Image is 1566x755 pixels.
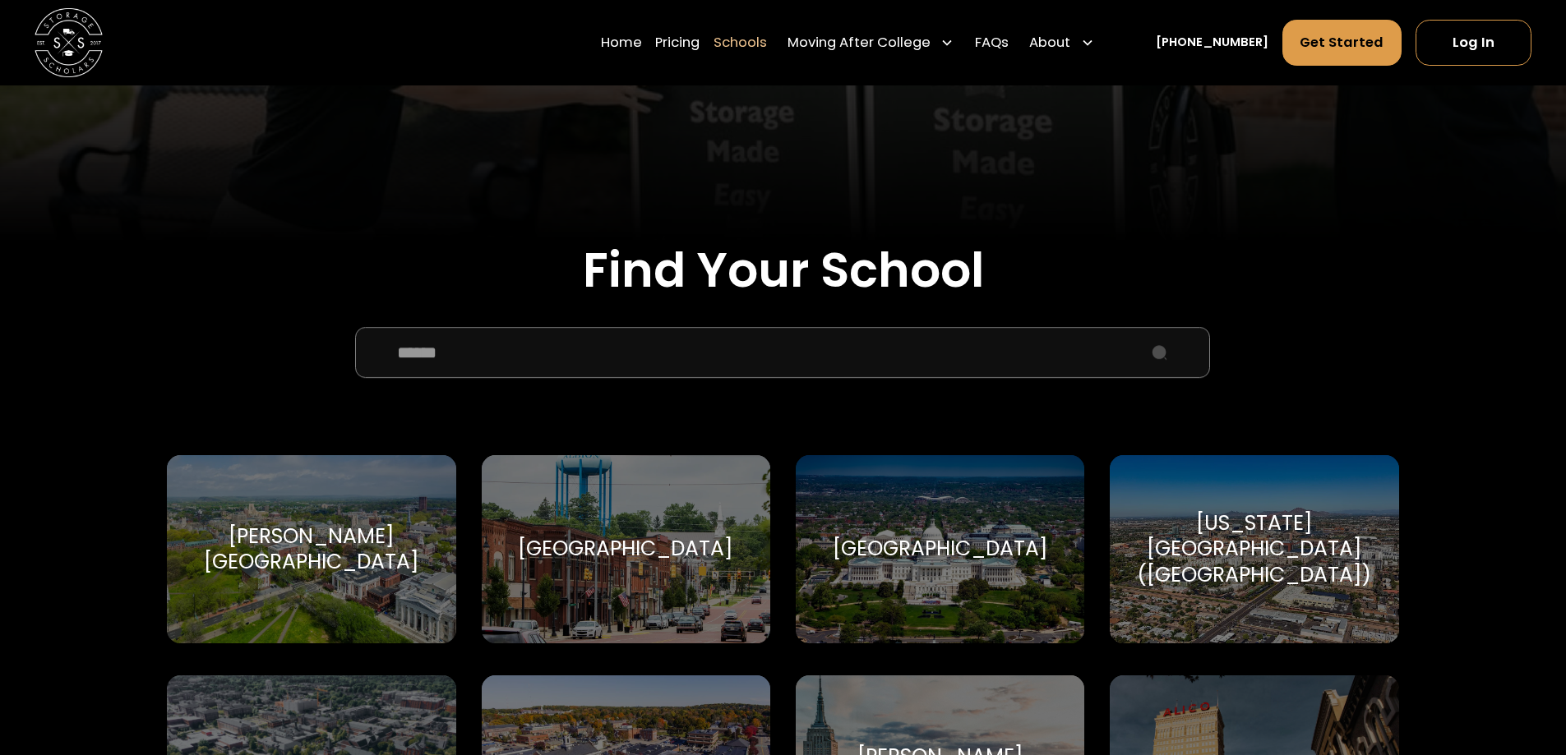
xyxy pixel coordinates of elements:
[482,455,770,643] a: Go to selected school
[1110,455,1398,643] a: Go to selected school
[1029,33,1070,53] div: About
[1130,510,1378,587] div: [US_STATE][GEOGRAPHIC_DATA] ([GEOGRAPHIC_DATA])
[601,19,642,67] a: Home
[655,19,700,67] a: Pricing
[796,455,1084,643] a: Go to selected school
[167,242,1398,299] h2: Find Your School
[1023,19,1102,67] div: About
[975,19,1009,67] a: FAQs
[1416,20,1531,66] a: Log In
[1282,20,1402,66] a: Get Started
[35,8,103,76] img: Storage Scholars main logo
[518,536,733,561] div: [GEOGRAPHIC_DATA]
[187,523,435,574] div: [PERSON_NAME][GEOGRAPHIC_DATA]
[781,19,962,67] div: Moving After College
[714,19,767,67] a: Schools
[788,33,931,53] div: Moving After College
[833,536,1048,561] div: [GEOGRAPHIC_DATA]
[1156,34,1268,52] a: [PHONE_NUMBER]
[167,455,455,643] a: Go to selected school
